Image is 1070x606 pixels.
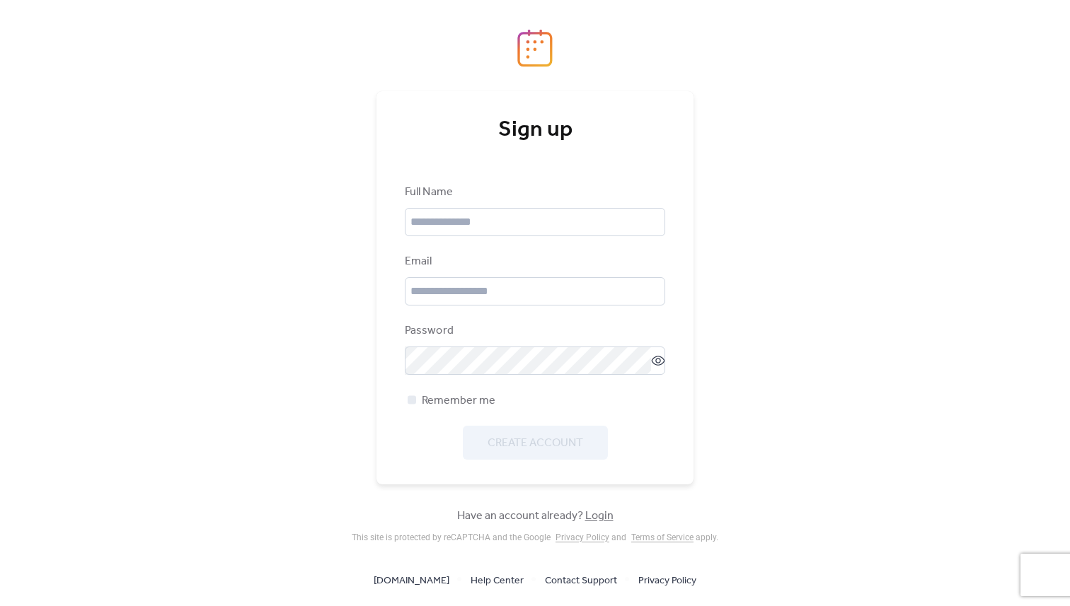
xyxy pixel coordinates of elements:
[405,253,662,270] div: Email
[545,571,617,589] a: Contact Support
[471,573,524,590] span: Help Center
[457,508,614,525] span: Have an account already?
[556,532,609,542] a: Privacy Policy
[374,573,449,590] span: [DOMAIN_NAME]
[638,571,696,589] a: Privacy Policy
[405,322,662,339] div: Password
[374,571,449,589] a: [DOMAIN_NAME]
[638,573,696,590] span: Privacy Policy
[471,571,524,589] a: Help Center
[352,532,718,542] div: This site is protected by reCAPTCHA and the Google and apply .
[405,116,665,144] div: Sign up
[405,184,662,201] div: Full Name
[631,532,694,542] a: Terms of Service
[517,29,553,67] img: logo
[585,505,614,527] a: Login
[422,392,495,409] span: Remember me
[545,573,617,590] span: Contact Support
